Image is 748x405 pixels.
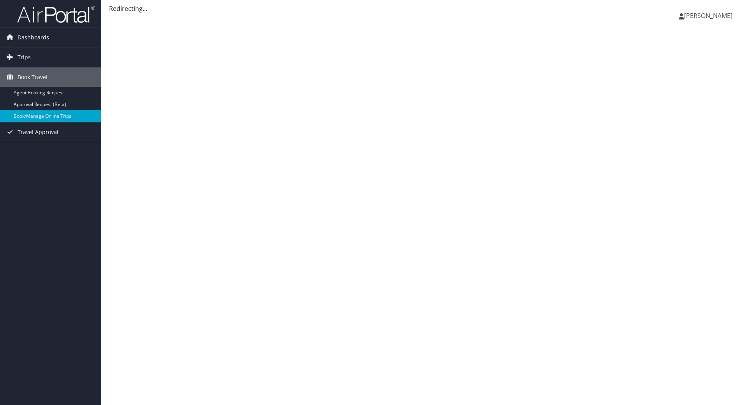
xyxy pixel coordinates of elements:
div: Redirecting... [109,4,740,13]
a: [PERSON_NAME] [679,4,740,27]
span: Travel Approval [18,122,58,142]
span: Dashboards [18,28,49,47]
span: [PERSON_NAME] [684,11,732,20]
span: Trips [18,48,31,67]
span: Book Travel [18,67,48,87]
img: airportal-logo.png [17,5,95,23]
